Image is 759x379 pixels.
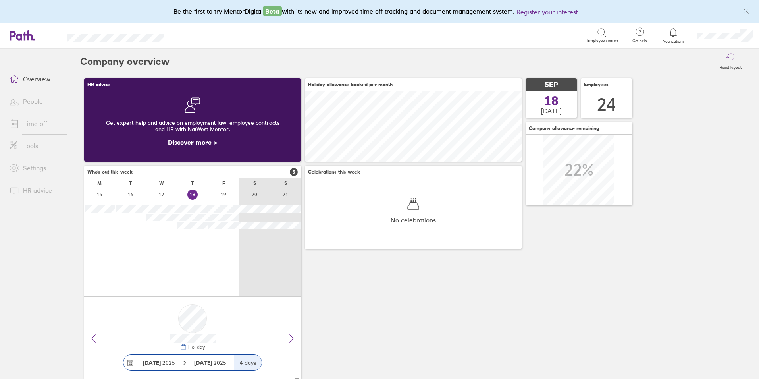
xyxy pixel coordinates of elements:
span: HR advice [87,82,110,87]
strong: [DATE] [143,359,161,366]
div: Be the first to try MentorDigital with its new and improved time off tracking and document manage... [173,6,586,17]
a: Notifications [661,27,686,44]
div: Search [186,31,206,39]
span: No celebrations [391,217,436,224]
span: Beta [263,6,282,16]
div: F [222,180,225,186]
span: Company allowance remaining [529,126,599,131]
h2: Company overview [80,49,170,74]
div: 24 [597,95,616,115]
div: T [191,180,194,186]
span: Celebrations this week [308,169,360,175]
span: [DATE] [541,107,562,114]
div: S [284,180,287,186]
div: W [159,180,164,186]
button: Register your interest [516,7,578,17]
span: Get help [627,39,653,43]
a: HR advice [3,182,67,198]
div: Holiday [187,344,205,350]
span: 2025 [143,360,175,366]
span: Notifications [661,39,686,44]
strong: [DATE] [194,359,214,366]
label: Reset layout [715,63,746,70]
a: Overview [3,71,67,87]
div: S [253,180,256,186]
span: 2025 [194,360,226,366]
a: Discover more > [168,138,217,146]
a: People [3,93,67,109]
span: 5 [290,168,298,176]
div: 4 days [234,355,262,370]
a: Settings [3,160,67,176]
span: Who's out this week [87,169,133,175]
div: T [129,180,132,186]
span: 18 [544,95,559,107]
span: SEP [545,81,558,89]
button: Reset layout [715,49,746,74]
span: Holiday allowance booked per month [308,82,393,87]
span: Employees [584,82,609,87]
div: Get expert help and advice on employment law, employee contracts and HR with NatWest Mentor. [91,113,295,139]
a: Tools [3,138,67,154]
a: Time off [3,116,67,131]
div: M [97,180,102,186]
span: Employee search [587,38,618,43]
